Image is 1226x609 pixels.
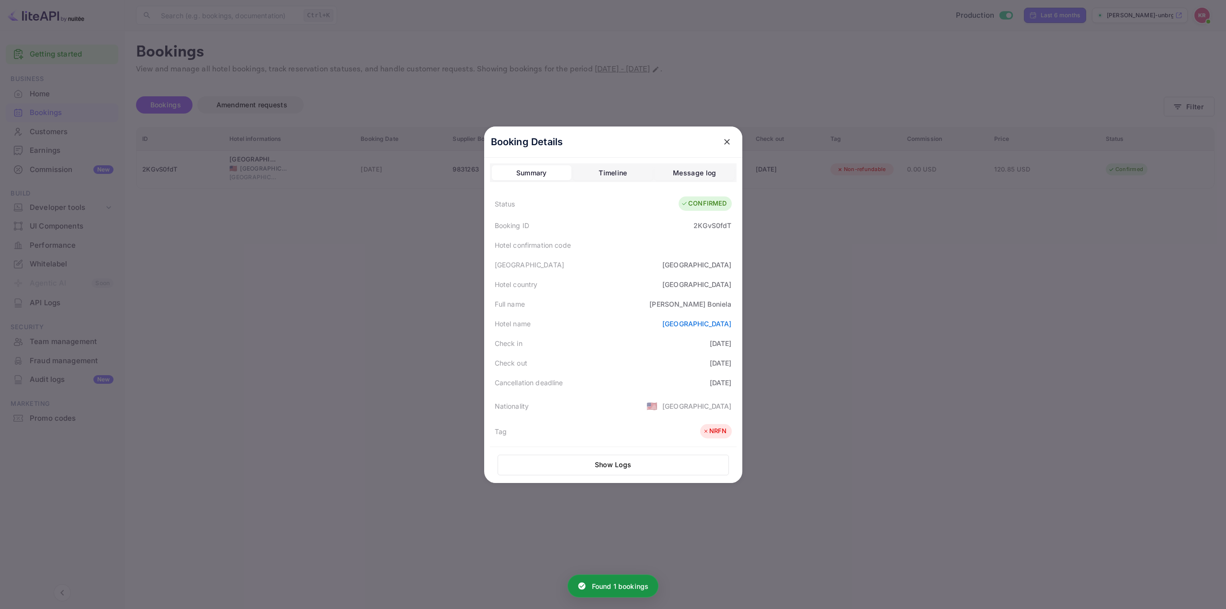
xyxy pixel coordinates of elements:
div: Timeline [599,167,627,179]
button: Timeline [573,165,653,181]
button: close [718,133,736,150]
div: Nationality [495,401,529,411]
div: Tag [495,426,507,437]
div: Summary [516,167,547,179]
div: [DATE] [710,358,732,368]
div: [DATE] [710,338,732,348]
div: [GEOGRAPHIC_DATA] [495,260,565,270]
div: [PERSON_NAME] Boniela [649,299,731,309]
div: Check out [495,358,527,368]
div: [GEOGRAPHIC_DATA] [662,279,732,289]
div: Status [495,199,515,209]
div: Check in [495,338,522,348]
a: [GEOGRAPHIC_DATA] [662,320,732,328]
div: Hotel country [495,279,538,289]
div: CONFIRMED [681,199,727,208]
div: Full name [495,299,525,309]
div: [GEOGRAPHIC_DATA] [662,260,732,270]
button: Message log [655,165,734,181]
button: Show Logs [498,455,729,475]
div: Hotel name [495,319,531,329]
span: United States [647,397,658,414]
div: Cancellation deadline [495,378,563,388]
div: Hotel confirmation code [495,240,571,250]
button: Summary [492,165,571,181]
div: [DATE] [710,378,732,388]
p: Found 1 bookings [592,581,648,591]
p: Booking Details [491,135,563,149]
div: NRFN [703,426,727,436]
div: [GEOGRAPHIC_DATA] [662,401,732,411]
div: 2KGvS0fdT [693,220,731,230]
div: Booking ID [495,220,530,230]
div: Message log [673,167,716,179]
